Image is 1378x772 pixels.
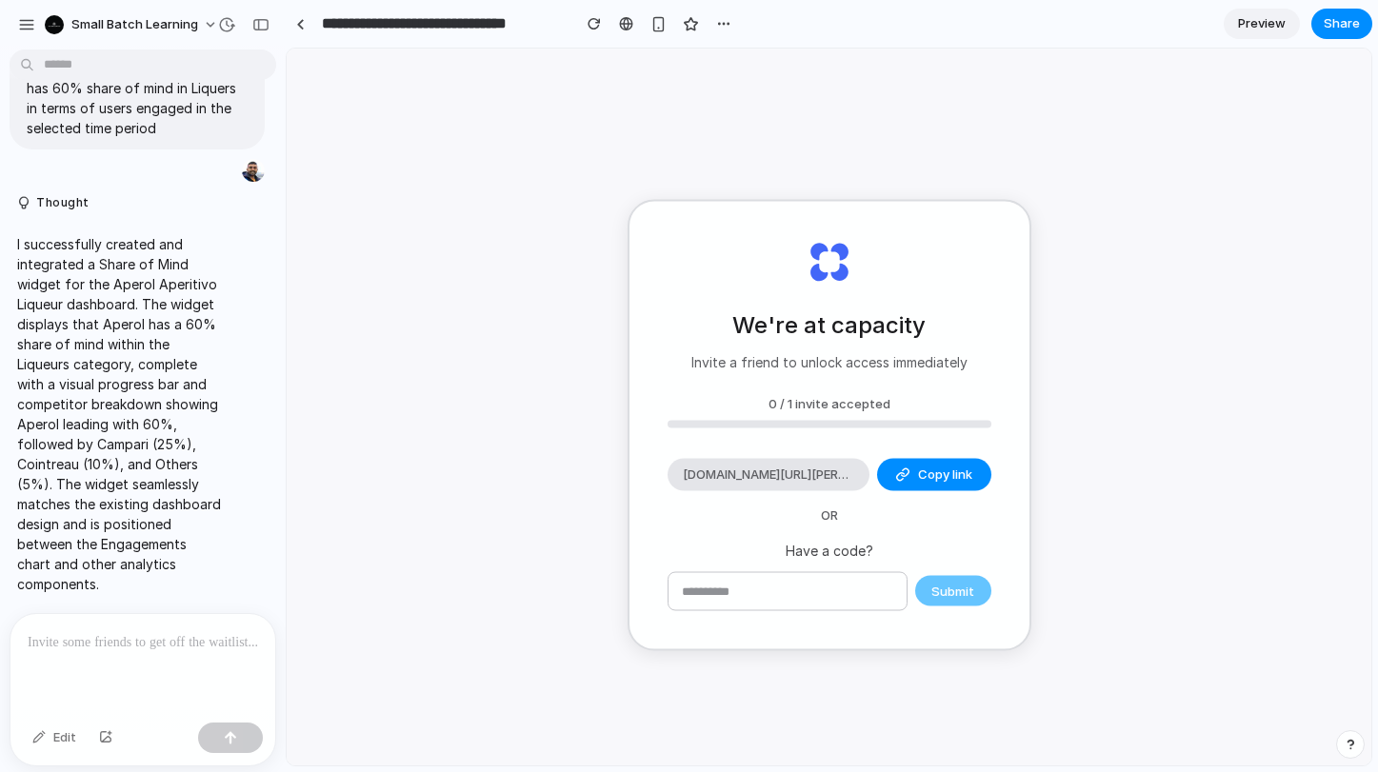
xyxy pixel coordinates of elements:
[877,459,991,491] button: Copy link
[668,394,991,413] div: 0 / 1 invite accepted
[732,307,926,342] h2: We're at capacity
[806,506,853,525] span: OR
[1224,9,1300,39] a: Preview
[71,15,198,34] span: Small Batch Learning
[17,234,221,594] p: I successfully created and integrated a Share of Mind widget for the Aperol Aperitivo Liqueur das...
[37,10,228,40] button: Small Batch Learning
[668,540,991,560] p: Have a code?
[668,459,869,491] div: [DOMAIN_NAME][URL][PERSON_NAME]
[918,465,972,485] span: Copy link
[691,351,968,371] p: Invite a friend to unlock access immediately
[1238,14,1286,33] span: Preview
[683,465,854,485] span: [DOMAIN_NAME][URL][PERSON_NAME]
[1324,14,1360,33] span: Share
[1311,9,1372,39] button: Share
